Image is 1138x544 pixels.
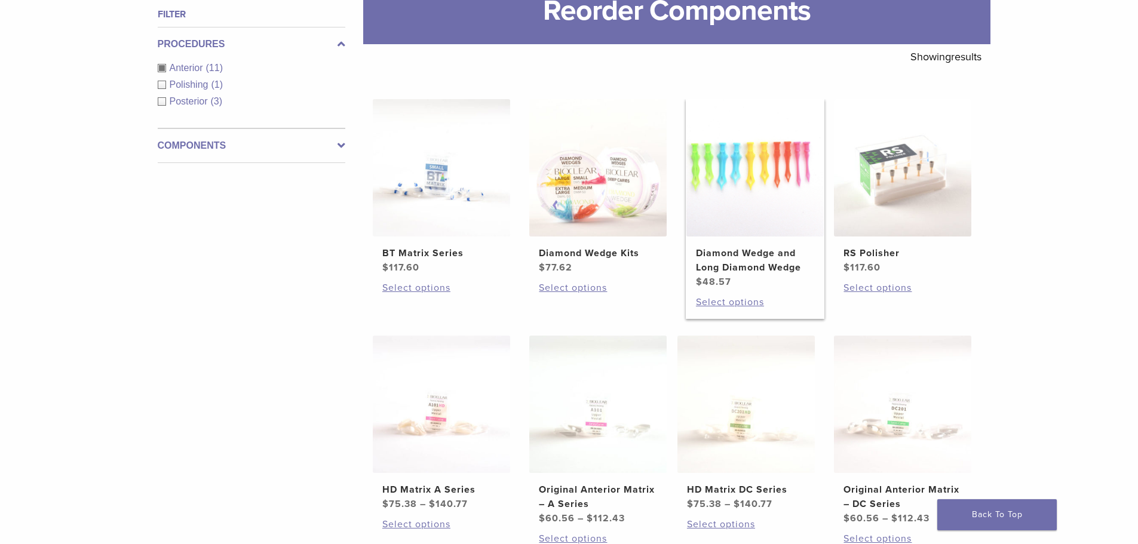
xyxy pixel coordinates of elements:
[891,512,898,524] span: $
[834,99,971,236] img: RS Polisher
[382,498,389,510] span: $
[734,498,772,510] bdi: 140.77
[372,99,511,275] a: BT Matrix SeriesBT Matrix Series $117.60
[382,262,389,273] span: $
[687,498,694,510] span: $
[158,37,345,51] label: Procedures
[211,79,223,90] span: (1)
[429,498,435,510] span: $
[539,262,545,273] span: $
[578,512,584,524] span: –
[382,281,501,295] a: Select options for “BT Matrix Series”
[843,512,850,524] span: $
[539,262,572,273] bdi: 77.62
[170,63,206,73] span: Anterior
[373,99,510,236] img: BT Matrix Series
[891,512,930,524] bdi: 112.43
[529,336,667,473] img: Original Anterior Matrix - A Series
[539,512,545,524] span: $
[372,336,511,511] a: HD Matrix A SeriesHD Matrix A Series
[882,512,888,524] span: –
[687,517,805,531] a: Select options for “HD Matrix DC Series”
[843,262,850,273] span: $
[937,499,1057,530] a: Back To Top
[696,276,731,288] bdi: 48.57
[587,512,625,524] bdi: 112.43
[687,482,805,497] h2: HD Matrix DC Series
[529,336,668,525] a: Original Anterior Matrix - A SeriesOriginal Anterior Matrix – A Series
[382,482,501,497] h2: HD Matrix A Series
[696,295,814,309] a: Select options for “Diamond Wedge and Long Diamond Wedge”
[587,512,593,524] span: $
[429,498,468,510] bdi: 140.77
[687,498,722,510] bdi: 75.38
[382,498,417,510] bdi: 75.38
[206,63,223,73] span: (11)
[843,512,879,524] bdi: 60.56
[734,498,740,510] span: $
[382,262,419,273] bdi: 117.60
[211,96,223,106] span: (3)
[382,517,501,531] a: Select options for “HD Matrix A Series”
[696,276,703,288] span: $
[170,79,211,90] span: Polishing
[382,246,501,260] h2: BT Matrix Series
[833,99,973,275] a: RS PolisherRS Polisher $117.60
[677,336,816,511] a: HD Matrix DC SeriesHD Matrix DC Series
[539,482,657,511] h2: Original Anterior Matrix – A Series
[373,336,510,473] img: HD Matrix A Series
[170,96,211,106] span: Posterior
[529,99,667,236] img: Diamond Wedge Kits
[686,99,824,236] img: Diamond Wedge and Long Diamond Wedge
[696,246,814,275] h2: Diamond Wedge and Long Diamond Wedge
[420,498,426,510] span: –
[843,262,881,273] bdi: 117.60
[833,336,973,525] a: Original Anterior Matrix - DC SeriesOriginal Anterior Matrix – DC Series
[686,99,825,289] a: Diamond Wedge and Long Diamond WedgeDiamond Wedge and Long Diamond Wedge $48.57
[539,512,575,524] bdi: 60.56
[158,7,345,21] h4: Filter
[843,281,962,295] a: Select options for “RS Polisher”
[910,44,981,69] p: Showing results
[158,139,345,153] label: Components
[539,246,657,260] h2: Diamond Wedge Kits
[725,498,731,510] span: –
[539,281,657,295] a: Select options for “Diamond Wedge Kits”
[834,336,971,473] img: Original Anterior Matrix - DC Series
[843,246,962,260] h2: RS Polisher
[677,336,815,473] img: HD Matrix DC Series
[529,99,668,275] a: Diamond Wedge KitsDiamond Wedge Kits $77.62
[843,482,962,511] h2: Original Anterior Matrix – DC Series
